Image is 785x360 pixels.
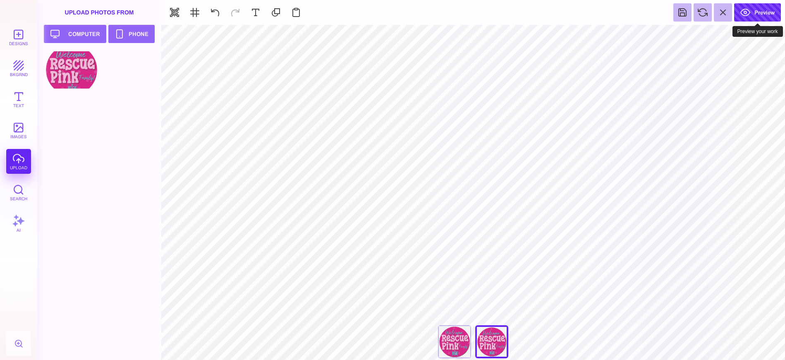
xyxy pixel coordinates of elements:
[6,56,31,81] button: bkgrnd
[6,211,31,236] button: AI
[6,87,31,112] button: Text
[6,118,31,143] button: images
[44,25,106,43] button: Computer
[108,25,155,43] button: Phone
[6,25,31,50] button: Designs
[734,3,781,22] button: Preview
[6,180,31,205] button: Search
